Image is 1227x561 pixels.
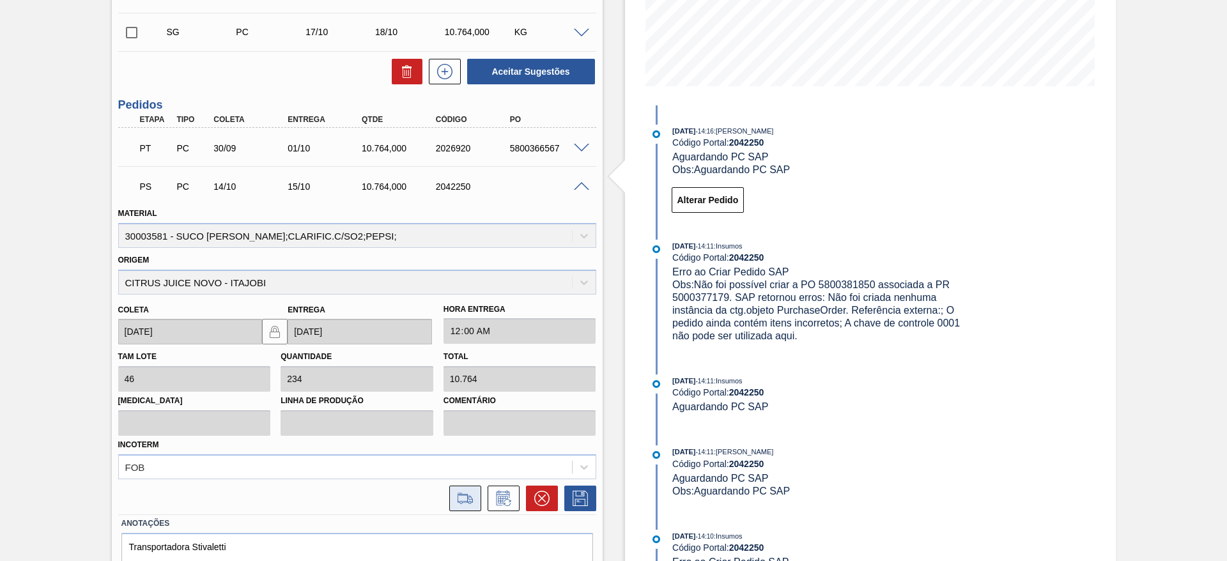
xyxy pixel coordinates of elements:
label: Quantidade [281,352,332,361]
img: locked [267,324,282,339]
div: Etapa [137,115,175,124]
div: 17/10/2025 [302,27,380,37]
span: : [PERSON_NAME] [714,127,774,135]
div: KG [511,27,589,37]
div: 15/10/2025 [284,181,367,192]
span: : Insumos [714,532,743,540]
span: Obs: Aguardando PC SAP [672,164,790,175]
label: Anotações [121,514,593,533]
label: Comentário [444,392,596,410]
span: [DATE] [672,377,695,385]
div: 18/10/2025 [372,27,449,37]
button: locked [262,319,288,344]
div: Tipo [173,115,212,124]
strong: 2042250 [729,137,764,148]
span: Aguardando PC SAP [672,151,768,162]
label: Hora Entrega [444,300,596,319]
label: Incoterm [118,440,159,449]
label: Linha de Produção [281,392,433,410]
p: PT [140,143,172,153]
span: - 14:11 [696,243,714,250]
img: atual [652,451,660,459]
div: Código Portal: [672,252,976,263]
h3: Pedidos [118,98,596,112]
div: Ir para Composição de Carga [443,486,481,511]
span: : [PERSON_NAME] [714,448,774,456]
div: Código [433,115,516,124]
label: Origem [118,256,150,265]
span: Aguardando PC SAP [672,401,768,412]
span: Obs: Aguardando PC SAP [672,486,790,496]
span: - 14:16 [696,128,714,135]
div: Salvar Pedido [558,486,596,511]
div: Aceitar Sugestões [461,58,596,86]
img: atual [652,130,660,138]
label: Material [118,209,157,218]
div: Cancelar pedido [520,486,558,511]
label: [MEDICAL_DATA] [118,392,271,410]
div: Código Portal: [672,137,976,148]
div: Código Portal: [672,387,976,397]
span: [DATE] [672,242,695,250]
span: [DATE] [672,448,695,456]
button: Alterar Pedido [672,187,745,213]
span: [DATE] [672,532,695,540]
div: Sugestão Criada [164,27,241,37]
span: Erro ao Criar Pedido SAP [672,266,789,277]
div: 14/10/2025 [210,181,293,192]
p: PS [140,181,172,192]
span: - 14:11 [696,449,714,456]
div: 10.764,000 [359,143,442,153]
label: Total [444,352,468,361]
div: 10.764,000 [442,27,519,37]
div: Entrega [284,115,367,124]
label: Coleta [118,305,149,314]
span: [DATE] [672,127,695,135]
div: FOB [125,461,145,472]
input: dd/mm/yyyy [118,319,263,344]
label: Tam lote [118,352,157,361]
img: atual [652,535,660,543]
strong: 2042250 [729,542,764,553]
span: Obs: Não foi possível criar a PO 5800381850 associada a PR 5000377179. SAP retornou erros: Não fo... [672,279,963,341]
div: PO [507,115,590,124]
img: atual [652,380,660,388]
input: dd/mm/yyyy [288,319,432,344]
img: atual [652,245,660,253]
div: Pedido em Trânsito [137,134,175,162]
span: - 14:10 [696,533,714,540]
div: 2026920 [433,143,516,153]
span: Aguardando PC SAP [672,473,768,484]
span: : Insumos [714,377,743,385]
div: Código Portal: [672,459,976,469]
div: Aguardando PC SAP [137,173,175,201]
strong: 2042250 [729,387,764,397]
div: 30/09/2025 [210,143,293,153]
span: - 14:11 [696,378,714,385]
div: Código Portal: [672,542,976,553]
label: Entrega [288,305,325,314]
button: Aceitar Sugestões [467,59,595,84]
div: Pedido de Compra [233,27,310,37]
div: 10.764,000 [359,181,442,192]
div: Nova sugestão [422,59,461,84]
div: Pedido de Compra [173,143,212,153]
div: 01/10/2025 [284,143,367,153]
div: Informar alteração no pedido [481,486,520,511]
div: Coleta [210,115,293,124]
div: Pedido de Compra [173,181,212,192]
span: : Insumos [714,242,743,250]
div: Qtde [359,115,442,124]
strong: 2042250 [729,252,764,263]
strong: 2042250 [729,459,764,469]
div: Excluir Sugestões [385,59,422,84]
div: 5800366567 [507,143,590,153]
div: 2042250 [433,181,516,192]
